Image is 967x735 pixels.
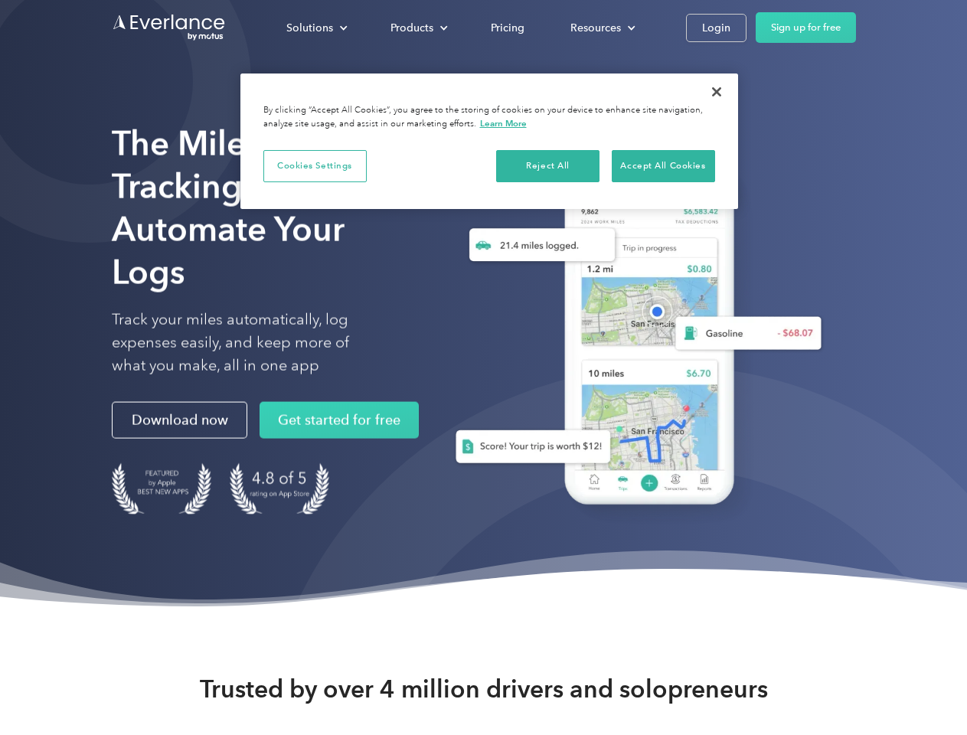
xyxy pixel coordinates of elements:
div: Products [390,18,433,38]
a: Sign up for free [756,12,856,43]
button: Close [700,75,733,109]
button: Reject All [496,150,599,182]
strong: Trusted by over 4 million drivers and solopreneurs [200,674,768,704]
div: Products [375,15,460,41]
img: Everlance, mileage tracker app, expense tracking app [431,145,834,528]
a: Pricing [475,15,540,41]
div: Solutions [286,18,333,38]
div: Login [702,18,730,38]
img: 4.9 out of 5 stars on the app store [230,463,329,514]
img: Badge for Featured by Apple Best New Apps [112,463,211,514]
a: Login [686,14,746,42]
a: More information about your privacy, opens in a new tab [480,118,527,129]
button: Cookies Settings [263,150,367,182]
div: Pricing [491,18,524,38]
div: Resources [570,18,621,38]
p: Track your miles automatically, log expenses easily, and keep more of what you make, all in one app [112,309,385,377]
div: Privacy [240,73,738,209]
div: Resources [555,15,648,41]
div: Solutions [271,15,360,41]
a: Go to homepage [112,13,227,42]
div: Cookie banner [240,73,738,209]
a: Get started for free [260,402,419,439]
a: Download now [112,402,247,439]
button: Accept All Cookies [612,150,715,182]
div: By clicking “Accept All Cookies”, you agree to the storing of cookies on your device to enhance s... [263,104,715,131]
